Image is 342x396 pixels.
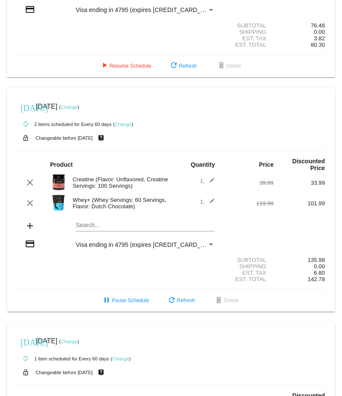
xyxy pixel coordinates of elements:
img: Image-1-Carousel-Creatine-100S-1000x1000-1.png [50,174,67,191]
mat-select: Payment Method [76,6,215,13]
a: Change [112,356,129,361]
mat-icon: credit_card [25,239,35,249]
div: Shipping [222,263,274,270]
strong: Discounted Price [292,158,325,171]
mat-icon: [DATE] [21,336,31,347]
strong: Quantity [190,161,215,168]
div: Subtotal [222,257,274,263]
span: Resume Schedule [99,63,152,69]
strong: Product [50,161,73,168]
div: Shipping [222,29,274,35]
div: Subtotal [222,22,274,29]
a: Change [115,122,131,127]
span: 1 [200,178,215,184]
mat-icon: refresh [167,296,177,306]
div: Est. Tax [222,270,274,276]
button: Delete [209,58,248,74]
mat-icon: [DATE] [21,102,31,112]
div: 101.99 [274,200,325,207]
small: ( ) [113,122,133,127]
mat-icon: lock_open [21,367,31,378]
div: 39.99 [222,180,274,186]
span: Visa ending in 4795 (expires [CREDIT_CARD_DATA]) [76,6,219,13]
button: Refresh [160,293,202,308]
small: ( ) [59,105,79,110]
small: Changeable before [DATE] [36,370,93,375]
div: Creatine (Flavor: Unflavored, Creatine Servings: 100 Servings) [68,176,171,189]
mat-select: Payment Method [76,241,215,248]
mat-icon: autorenew [21,354,31,364]
mat-icon: live_help [96,132,106,144]
mat-icon: edit [205,198,215,208]
small: ( ) [59,339,79,344]
span: 80.30 [311,42,325,48]
mat-icon: add [25,221,35,231]
mat-icon: clear [25,198,35,208]
div: Est. Tax [222,35,274,42]
span: Refresh [167,297,195,303]
mat-icon: refresh [169,61,179,71]
mat-icon: live_help [96,367,106,378]
span: 3.82 [314,35,325,42]
mat-icon: pause [101,296,112,306]
div: 135.98 [274,257,325,263]
span: Pause Schedule [101,297,149,303]
span: Delete [216,63,241,69]
small: 2 items scheduled for Every 60 days [17,122,111,127]
mat-icon: edit [205,177,215,188]
div: Whey+ (Whey Servings: 60 Servings, Flavor: Dutch Chocolate) [68,197,171,210]
span: 1 [200,198,215,205]
div: 33.99 [274,180,325,186]
span: 6.80 [314,270,325,276]
span: Refresh [169,63,197,69]
mat-icon: play_arrow [99,61,110,71]
span: 0.00 [314,263,325,270]
span: Visa ending in 4795 (expires [CREDIT_CARD_DATA]) [76,241,219,248]
div: 76.48 [274,22,325,29]
span: 142.78 [308,276,325,282]
button: Resume Schedule [92,58,158,74]
small: 1 item scheduled for Every 60 days [17,356,109,361]
strong: Price [259,161,274,168]
a: Change [61,105,77,110]
input: Search... [76,222,215,229]
div: Est. Total [222,276,274,282]
span: Delete [214,297,239,303]
div: 119.99 [222,200,274,207]
mat-icon: autorenew [21,119,31,129]
mat-icon: credit_card [25,4,35,15]
span: 0.00 [314,29,325,35]
mat-icon: delete [214,296,224,306]
div: Est. Total [222,42,274,48]
button: Delete [207,293,246,308]
button: Refresh [162,58,204,74]
button: Pause Schedule [95,293,156,308]
small: Changeable before [DATE] [36,135,93,141]
mat-icon: lock_open [21,132,31,144]
mat-icon: clear [25,177,35,188]
small: ( ) [111,356,131,361]
a: Change [61,339,77,344]
img: Image-1-Carousel-Whey-5lb-Chocolate-no-badge-Transp.png [50,194,67,211]
mat-icon: delete [216,61,226,71]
